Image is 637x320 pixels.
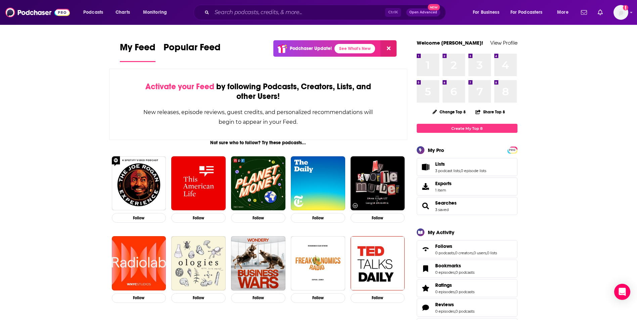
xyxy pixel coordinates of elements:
[112,156,166,211] img: The Joe Rogan Experience
[417,124,517,133] a: Create My Top 8
[231,293,285,303] button: Follow
[291,293,345,303] button: Follow
[461,168,486,173] a: 0 episode lists
[112,236,166,290] img: Radiolab
[595,7,605,18] a: Show notifications dropdown
[435,282,452,288] span: Ratings
[171,293,226,303] button: Follow
[455,251,473,255] a: 0 creators
[435,251,454,255] a: 0 podcasts
[171,236,226,290] img: Ologies with Alie Ward
[435,207,449,212] a: 3 saved
[83,8,103,17] span: Podcasts
[419,303,433,312] a: Reviews
[578,7,590,18] a: Show notifications dropdown
[552,7,577,18] button: open menu
[613,5,628,20] span: Logged in as AlexMerceron
[460,168,461,173] span: ,
[5,6,70,19] img: Podchaser - Follow, Share and Rate Podcasts
[231,156,285,211] img: Planet Money
[455,309,474,314] a: 0 podcasts
[435,161,486,167] a: Lists
[468,7,508,18] button: open menu
[231,213,285,223] button: Follow
[417,197,517,215] span: Searches
[419,245,433,254] a: Follows
[171,213,226,223] button: Follow
[508,147,516,152] a: PRO
[419,283,433,293] a: Ratings
[334,44,375,53] a: See What's New
[614,284,630,300] div: Open Intercom Messenger
[506,7,552,18] button: open menu
[435,263,474,269] a: Bookmarks
[435,243,497,249] a: Follows
[120,42,155,62] a: My Feed
[473,8,499,17] span: For Business
[623,5,628,10] svg: Add a profile image
[455,289,474,294] a: 0 podcasts
[200,5,452,20] div: Search podcasts, credits, & more...
[116,8,130,17] span: Charts
[508,148,516,153] span: PRO
[212,7,385,18] input: Search podcasts, credits, & more...
[164,42,221,57] span: Popular Feed
[291,156,345,211] img: The Daily
[428,147,444,153] div: My Pro
[111,7,134,18] a: Charts
[351,213,405,223] button: Follow
[143,107,374,127] div: New releases, episode reviews, guest credits, and personalized recommendations will begin to appe...
[487,251,497,255] a: 0 lists
[417,279,517,297] span: Ratings
[455,270,474,275] a: 0 podcasts
[428,229,454,235] div: My Activity
[435,168,460,173] a: 3 podcast lists
[351,156,405,211] a: My Favorite Murder with Karen Kilgariff and Georgia Hardstark
[419,201,433,211] a: Searches
[385,8,401,17] span: Ctrl K
[120,42,155,57] span: My Feed
[473,251,473,255] span: ,
[435,302,474,308] a: Reviews
[435,180,452,186] span: Exports
[510,8,543,17] span: For Podcasters
[231,236,285,290] img: Business Wars
[557,8,568,17] span: More
[473,251,486,255] a: 0 users
[171,156,226,211] img: This American Life
[475,105,505,118] button: Share Top 8
[435,188,452,193] span: 1 item
[417,177,517,196] a: Exports
[435,161,445,167] span: Lists
[613,5,628,20] img: User Profile
[112,213,166,223] button: Follow
[428,108,470,116] button: Change Top 8
[406,8,440,16] button: Open AdvancedNew
[435,200,457,206] a: Searches
[112,293,166,303] button: Follow
[417,299,517,317] span: Reviews
[351,293,405,303] button: Follow
[435,289,455,294] a: 0 episodes
[419,162,433,172] a: Lists
[143,8,167,17] span: Monitoring
[417,240,517,258] span: Follows
[109,140,408,146] div: Not sure who to follow? Try these podcasts...
[417,158,517,176] span: Lists
[291,236,345,290] img: Freakonomics Radio
[435,309,455,314] a: 0 episodes
[486,251,487,255] span: ,
[164,42,221,62] a: Popular Feed
[455,289,455,294] span: ,
[490,40,517,46] a: View Profile
[291,213,345,223] button: Follow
